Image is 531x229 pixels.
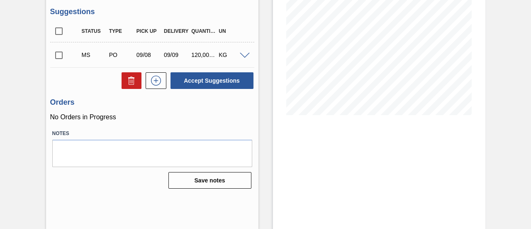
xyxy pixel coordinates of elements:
[189,28,218,34] div: Quantity
[166,71,254,90] div: Accept Suggestions
[217,52,246,58] div: KG
[50,113,254,121] p: No Orders in Progress
[171,72,253,89] button: Accept Suggestions
[117,72,141,89] div: Delete Suggestions
[134,28,163,34] div: Pick up
[162,28,191,34] div: Delivery
[162,52,191,58] div: 09/09/2025
[189,52,218,58] div: 120,000.000
[107,28,136,34] div: Type
[141,72,166,89] div: New suggestion
[134,52,163,58] div: 09/08/2025
[80,52,109,58] div: Manual Suggestion
[168,172,251,189] button: Save notes
[52,128,252,140] label: Notes
[80,28,109,34] div: Status
[217,28,246,34] div: UN
[50,7,254,16] h3: Suggestions
[50,98,254,107] h3: Orders
[107,52,136,58] div: Purchase order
